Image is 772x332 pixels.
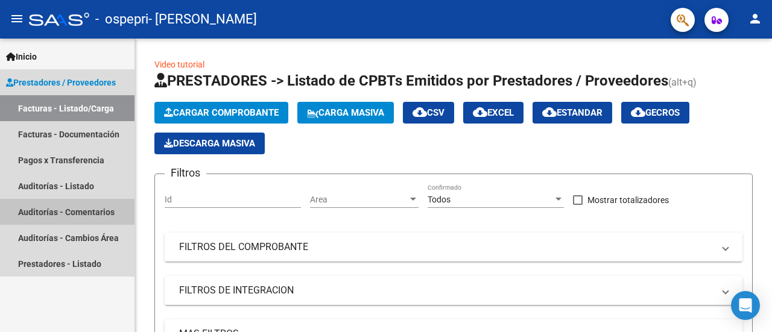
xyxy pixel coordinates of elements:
[403,102,454,124] button: CSV
[473,105,487,119] mat-icon: cloud_download
[165,233,742,262] mat-expansion-panel-header: FILTROS DEL COMPROBANTE
[164,107,279,118] span: Cargar Comprobante
[621,102,689,124] button: Gecros
[10,11,24,26] mat-icon: menu
[6,50,37,63] span: Inicio
[310,195,408,205] span: Area
[473,107,514,118] span: EXCEL
[165,276,742,305] mat-expansion-panel-header: FILTROS DE INTEGRACION
[631,105,645,119] mat-icon: cloud_download
[413,105,427,119] mat-icon: cloud_download
[148,6,257,33] span: - [PERSON_NAME]
[748,11,762,26] mat-icon: person
[542,107,603,118] span: Estandar
[154,133,265,154] button: Descarga Masiva
[95,6,148,33] span: - ospepri
[6,76,116,89] span: Prestadores / Proveedores
[165,164,206,181] h3: Filtros
[154,133,265,154] app-download-masive: Descarga masiva de comprobantes (adjuntos)
[154,102,288,124] button: Cargar Comprobante
[307,107,384,118] span: Carga Masiva
[179,240,713,254] mat-panel-title: FILTROS DEL COMPROBANTE
[631,107,680,118] span: Gecros
[542,105,557,119] mat-icon: cloud_download
[154,60,204,69] a: Video tutorial
[463,102,524,124] button: EXCEL
[533,102,612,124] button: Estandar
[297,102,394,124] button: Carga Masiva
[413,107,445,118] span: CSV
[154,72,668,89] span: PRESTADORES -> Listado de CPBTs Emitidos por Prestadores / Proveedores
[428,195,451,204] span: Todos
[731,291,760,320] div: Open Intercom Messenger
[164,138,255,149] span: Descarga Masiva
[587,193,669,207] span: Mostrar totalizadores
[668,77,697,88] span: (alt+q)
[179,284,713,297] mat-panel-title: FILTROS DE INTEGRACION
